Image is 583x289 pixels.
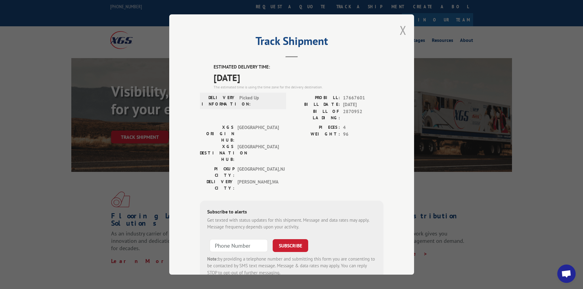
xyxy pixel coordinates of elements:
[200,37,383,48] h2: Track Shipment
[207,256,376,276] div: by providing a telephone number and submitting this form you are consenting to be contacted by SM...
[343,131,383,138] span: 96
[214,64,383,71] label: ESTIMATED DELIVERY TIME:
[207,217,376,231] div: Get texted with status updates for this shipment. Message and data rates may apply. Message frequ...
[557,265,576,283] div: Open chat
[237,179,279,191] span: [PERSON_NAME] , WA
[292,101,340,108] label: BILL DATE:
[237,124,279,143] span: [GEOGRAPHIC_DATA]
[214,84,383,90] div: The estimated time is using the time zone for the delivery destination.
[237,166,279,179] span: [GEOGRAPHIC_DATA] , NJ
[200,179,234,191] label: DELIVERY CITY:
[200,143,234,163] label: XGS DESTINATION HUB:
[343,108,383,121] span: 2870952
[343,101,383,108] span: [DATE]
[207,208,376,217] div: Subscribe to alerts
[202,94,236,107] label: DELIVERY INFORMATION:
[200,166,234,179] label: PICKUP CITY:
[237,143,279,163] span: [GEOGRAPHIC_DATA]
[239,94,281,107] span: Picked Up
[400,22,406,38] button: Close modal
[200,124,234,143] label: XGS ORIGIN HUB:
[273,239,308,252] button: SUBSCRIBE
[214,71,383,84] span: [DATE]
[210,239,268,252] input: Phone Number
[343,124,383,131] span: 4
[292,108,340,121] label: BILL OF LADING:
[207,256,218,262] strong: Note:
[343,94,383,102] span: 17667601
[292,131,340,138] label: WEIGHT:
[292,94,340,102] label: PROBILL:
[292,124,340,131] label: PIECES:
